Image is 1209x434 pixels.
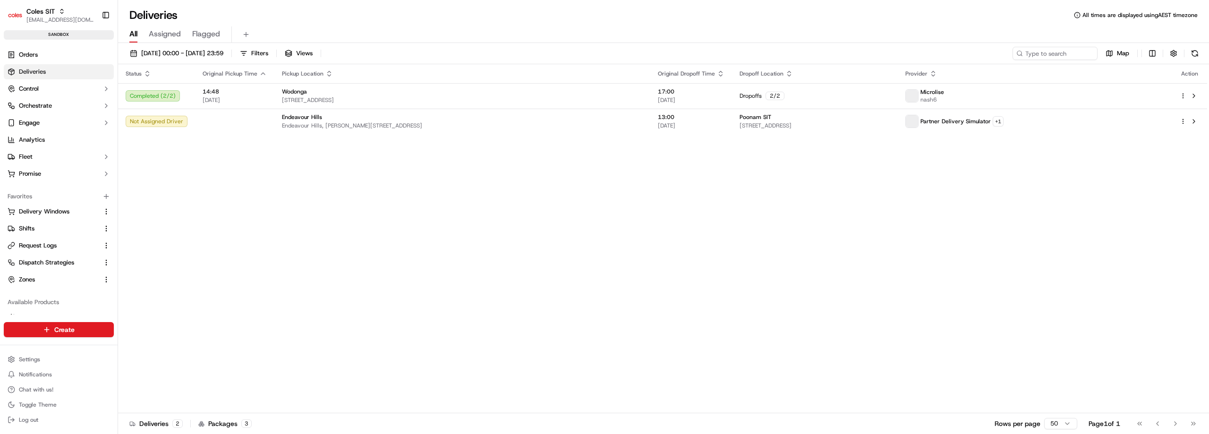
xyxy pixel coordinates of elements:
span: Endeavour Hills [282,113,322,121]
button: [EMAIL_ADDRESS][DOMAIN_NAME] [26,16,94,24]
p: Rows per page [995,419,1040,428]
span: Log out [19,416,38,424]
div: 3 [241,419,252,428]
span: [DATE] [658,122,724,129]
a: Orders [4,47,114,62]
div: Available Products [4,295,114,310]
span: Assigned [149,28,181,40]
button: Request Logs [4,238,114,253]
button: Control [4,81,114,96]
span: All [129,28,137,40]
span: Create [54,325,75,334]
a: Shifts [8,224,99,233]
span: Map [1117,49,1129,58]
span: 13:00 [658,113,724,121]
input: Type to search [1013,47,1098,60]
span: Shifts [19,224,34,233]
span: Settings [19,356,40,363]
button: Create [4,322,114,337]
span: [DATE] [203,96,267,104]
button: Toggle Theme [4,398,114,411]
span: Poonam SIT [740,113,771,121]
span: 14:48 [203,88,267,95]
span: Analytics [19,136,45,144]
span: Flagged [192,28,220,40]
h1: Deliveries [129,8,178,23]
span: Chat with us! [19,386,53,393]
button: Chat with us! [4,383,114,396]
span: Orders [19,51,38,59]
a: Deliveries [4,64,114,79]
span: Control [19,85,39,93]
button: Notifications [4,368,114,381]
span: Views [296,49,313,58]
span: Endeavour Hills, [PERSON_NAME][STREET_ADDRESS] [282,122,643,129]
span: Engage [19,119,40,127]
span: [DATE] 00:00 - [DATE] 23:59 [141,49,223,58]
span: Notifications [19,371,52,378]
span: nash6 [920,96,944,103]
button: +1 [993,116,1004,127]
a: Delivery Windows [8,207,99,216]
span: Dropoff Location [740,70,783,77]
span: Microlise [920,88,944,96]
button: Delivery Windows [4,204,114,219]
span: Filters [251,49,268,58]
button: Nash AI [4,310,114,325]
span: Provider [905,70,928,77]
a: Nash AI [8,313,110,322]
button: Zones [4,272,114,287]
button: Dispatch Strategies [4,255,114,270]
span: Original Dropoff Time [658,70,715,77]
span: Dispatch Strategies [19,258,74,267]
span: Partner Delivery Simulator [920,118,991,125]
span: [STREET_ADDRESS] [740,122,890,129]
button: Promise [4,166,114,181]
span: Request Logs [19,241,57,250]
button: Settings [4,353,114,366]
span: Nash AI [19,313,40,322]
div: Packages [198,419,252,428]
span: [STREET_ADDRESS] [282,96,643,104]
button: Log out [4,413,114,426]
button: Refresh [1188,47,1201,60]
div: sandbox [4,30,114,40]
span: Toggle Theme [19,401,57,408]
button: Shifts [4,221,114,236]
button: Orchestrate [4,98,114,113]
a: Request Logs [8,241,99,250]
span: Delivery Windows [19,207,69,216]
span: Original Pickup Time [203,70,257,77]
a: Dispatch Strategies [8,258,99,267]
div: Deliveries [129,419,183,428]
div: 2 [172,419,183,428]
div: Page 1 of 1 [1089,419,1120,428]
button: Map [1101,47,1133,60]
span: Pickup Location [282,70,324,77]
button: Engage [4,115,114,130]
span: Promise [19,170,41,178]
button: Coles SIT [26,7,55,16]
span: Dropoffs [740,92,762,100]
button: Coles SITColes SIT[EMAIL_ADDRESS][DOMAIN_NAME] [4,4,98,26]
img: Coles SIT [8,8,23,23]
div: Action [1180,70,1200,77]
span: Orchestrate [19,102,52,110]
span: [DATE] [658,96,724,104]
button: Filters [236,47,272,60]
span: Zones [19,275,35,284]
button: [DATE] 00:00 - [DATE] 23:59 [126,47,228,60]
div: 2 / 2 [766,92,784,100]
span: Wodonga [282,88,307,95]
span: Status [126,70,142,77]
a: Zones [8,275,99,284]
a: Analytics [4,132,114,147]
span: All times are displayed using AEST timezone [1082,11,1198,19]
span: Deliveries [19,68,46,76]
button: Fleet [4,149,114,164]
div: Favorites [4,189,114,204]
span: Fleet [19,153,33,161]
button: Views [281,47,317,60]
